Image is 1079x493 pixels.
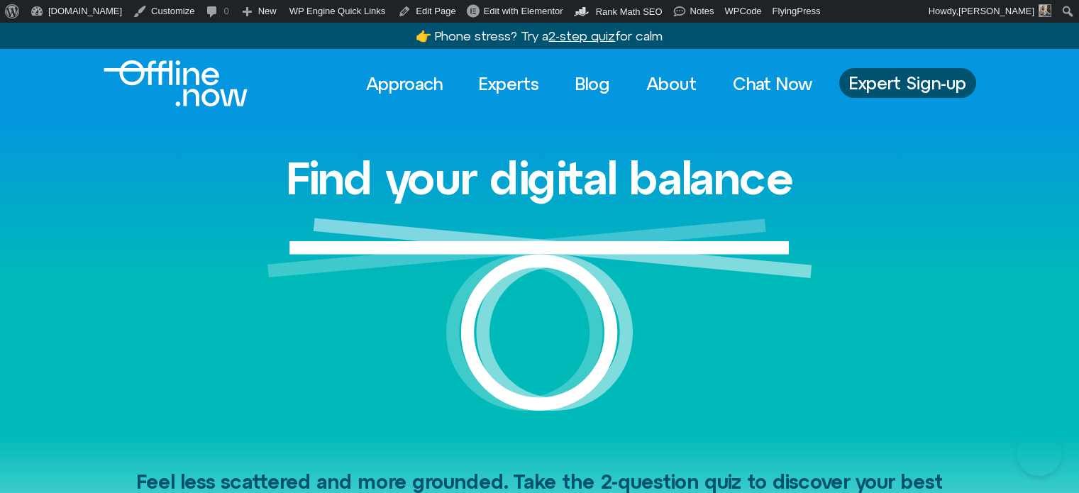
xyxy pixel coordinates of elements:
span: Rank Math SEO [596,6,663,17]
a: Experts [466,68,552,99]
a: Approach [353,68,455,99]
a: About [633,68,709,99]
h1: Find your digital balance [286,153,794,203]
span: [PERSON_NAME] [958,6,1034,16]
img: Offline.Now logo in white. Text of the words offline.now with a line going through the "O" [104,60,248,106]
a: Chat Now [720,68,825,99]
a: Blog [563,68,623,99]
div: Logo [104,60,223,106]
span: Expert Sign-up [849,74,966,92]
a: Expert Sign-up [839,68,976,98]
span: Edit with Elementor [484,6,563,16]
nav: Menu [353,68,825,99]
a: 👉 Phone stress? Try a2-step quizfor calm [416,28,663,43]
img: Graphic of a white circle with a white line balancing on top to represent balance. [267,218,812,434]
iframe: Botpress [1017,431,1062,476]
u: 2-step quiz [548,28,615,43]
